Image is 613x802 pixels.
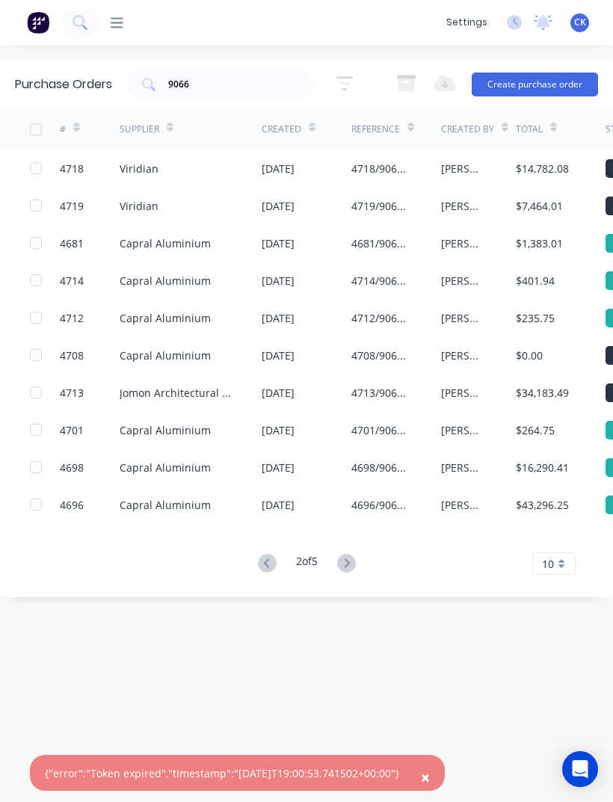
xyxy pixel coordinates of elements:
div: [PERSON_NAME] [441,235,486,251]
div: [DATE] [262,460,295,475]
div: 4713/9066 C [351,385,411,401]
div: [PERSON_NAME] [441,497,486,513]
div: Capral Aluminium [120,348,211,363]
div: $16,290.41 [516,460,569,475]
div: 4708 [60,348,84,363]
div: Purchase Orders [15,75,112,93]
div: 4696 [60,497,84,513]
div: 4718 [60,161,84,176]
span: CK [574,16,586,29]
div: 2 of 5 [296,553,318,575]
div: 4701 [60,422,84,438]
div: 4714/9066 C [351,273,411,289]
div: Capral Aluminium [120,497,211,513]
div: 4713 [60,385,84,401]
span: 10 [542,556,554,572]
div: [PERSON_NAME] [441,161,486,176]
div: $43,296.25 [516,497,569,513]
div: 4708/9066 C Bi fold and slider [351,348,411,363]
div: Supplier [120,123,159,136]
div: 4698 [60,460,84,475]
div: 4714 [60,273,84,289]
div: $401.94 [516,273,555,289]
div: 4719 [60,198,84,214]
div: $264.75 [516,422,555,438]
div: $7,464.01 [516,198,563,214]
div: 4712/9066. C Lv3 Box Section [351,310,411,326]
div: [PERSON_NAME] [441,273,486,289]
div: [DATE] [262,348,295,363]
div: 4701/9066 C [351,422,411,438]
div: Viridian [120,198,158,214]
div: $0.00 [516,348,543,363]
button: Close [406,759,445,795]
div: 4718/9066 Level 2 Phase 1 [351,161,411,176]
div: [PERSON_NAME] [441,198,486,214]
div: Created [262,123,301,136]
div: [PERSON_NAME] [441,348,486,363]
div: 4681 [60,235,84,251]
img: Factory [27,11,49,34]
div: [DATE] [262,235,295,251]
div: [DATE] [262,161,295,176]
div: Jomon Architectural Hardware Pty Ltd [120,385,232,401]
div: 4696/9066 Phase 2 [351,497,411,513]
div: Capral Aluminium [120,235,211,251]
div: [PERSON_NAME] [441,310,486,326]
div: $235.75 [516,310,555,326]
div: [PERSON_NAME] [441,385,486,401]
div: [PERSON_NAME] [441,422,486,438]
div: [DATE] [262,310,295,326]
div: Created By [441,123,494,136]
button: Create purchase order [472,73,598,96]
div: Total [516,123,543,136]
input: Search purchase orders... [167,77,291,92]
div: settings [439,11,495,34]
div: 4719/9066 LEVEL 3 PHASE 1 [351,198,411,214]
div: 4698/9066 Phase 2 + C/Wall Sub Frames [351,460,411,475]
div: # [60,123,66,136]
div: 4681/9066 Phase 1 WCC [351,235,411,251]
div: [PERSON_NAME] [441,460,486,475]
div: Reference [351,123,400,136]
div: 4712 [60,310,84,326]
div: [DATE] [262,273,295,289]
span: × [421,767,430,788]
div: Viridian [120,161,158,176]
div: Capral Aluminium [120,460,211,475]
div: $14,782.08 [516,161,569,176]
div: Open Intercom Messenger [562,751,598,787]
div: $1,383.01 [516,235,563,251]
div: [DATE] [262,385,295,401]
div: $34,183.49 [516,385,569,401]
div: [DATE] [262,497,295,513]
div: Capral Aluminium [120,422,211,438]
div: [DATE] [262,198,295,214]
div: Capral Aluminium [120,273,211,289]
div: Capral Aluminium [120,310,211,326]
div: {"error":"Token expired","timestamp":"[DATE]T19:00:53.741502+00:00"} [45,765,399,781]
div: [DATE] [262,422,295,438]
